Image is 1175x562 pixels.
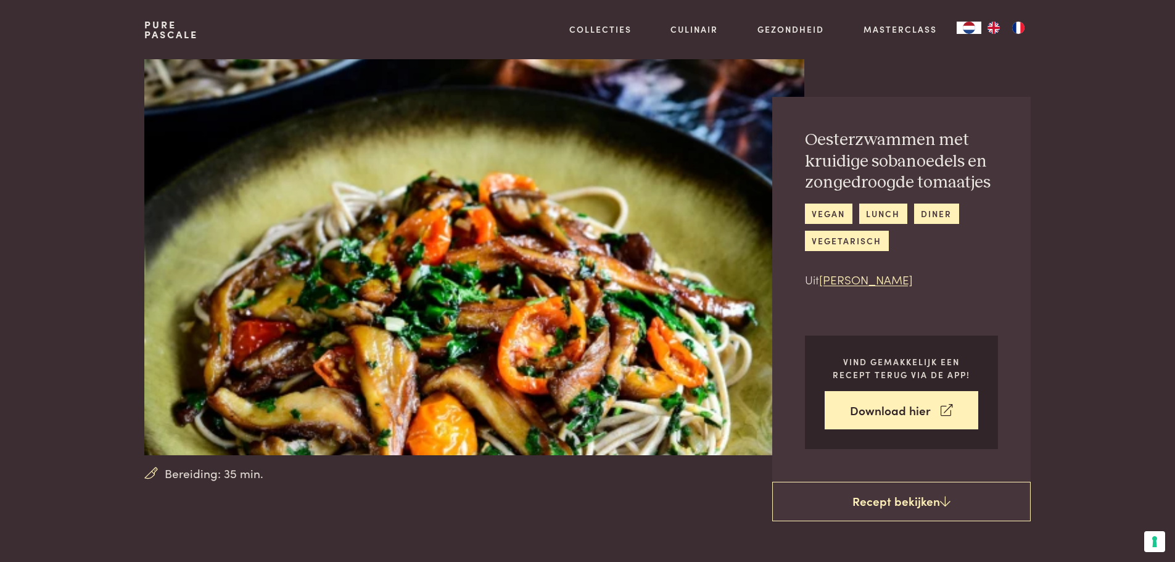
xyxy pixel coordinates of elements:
img: Oesterzwammen met kruidige sobanoedels en zongedroogde tomaatjes [144,59,804,455]
a: NL [957,22,981,34]
button: Uw voorkeuren voor toestemming voor trackingtechnologieën [1144,531,1165,552]
a: Masterclass [864,23,937,36]
a: Collecties [569,23,632,36]
p: Uit [805,271,998,289]
aside: Language selected: Nederlands [957,22,1031,34]
a: Gezondheid [757,23,824,36]
a: vegan [805,204,852,224]
div: Language [957,22,981,34]
a: lunch [859,204,907,224]
a: Recept bekijken [772,482,1031,521]
a: FR [1006,22,1031,34]
a: Download hier [825,391,978,430]
a: EN [981,22,1006,34]
a: vegetarisch [805,231,889,251]
h2: Oesterzwammen met kruidige sobanoedels en zongedroogde tomaatjes [805,130,998,194]
a: Culinair [670,23,718,36]
a: PurePascale [144,20,198,39]
ul: Language list [981,22,1031,34]
a: diner [914,204,959,224]
a: [PERSON_NAME] [819,271,913,287]
p: Vind gemakkelijk een recept terug via de app! [825,355,978,381]
span: Bereiding: 35 min. [165,465,263,482]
